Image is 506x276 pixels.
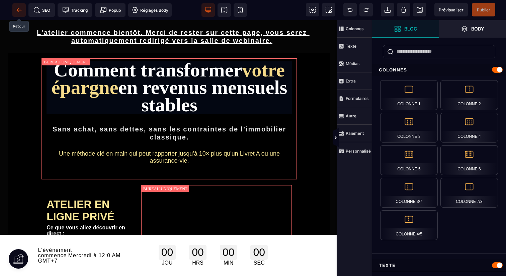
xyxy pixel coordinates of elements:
span: Publier [477,7,490,12]
div: JOU [159,240,176,246]
div: Colonnes [372,64,506,76]
span: Voir les composants [306,3,319,16]
strong: Autre [346,113,356,118]
span: Retour [12,3,26,17]
span: Métadata SEO [28,3,55,17]
strong: Médias [346,61,360,66]
strong: Personnalisé [346,149,371,154]
strong: Bloc [404,26,417,31]
span: Capture d'écran [322,3,335,16]
div: 00 [220,225,237,240]
span: Voir tablette [218,3,231,17]
span: Autre [337,107,372,125]
div: Colonne 6 [440,145,498,175]
span: L'évènement commence [38,227,72,238]
div: 00 [159,225,176,240]
span: en revenus mensuels stables [118,56,292,96]
span: Mercredi à 12:0 AM GMT+7 [38,232,120,243]
div: Colonne 4/5 [380,210,438,240]
span: Texte [337,38,372,55]
span: Colonnes [337,20,372,38]
div: MIN [220,240,237,246]
span: SEO [33,7,50,13]
strong: Formulaires [346,96,369,101]
span: Défaire [343,3,357,16]
div: Colonne 2 [440,80,498,110]
div: HRS [189,240,206,246]
strong: Texte [346,44,356,49]
span: Voir bureau [201,3,215,17]
span: Tracking [62,7,88,13]
span: Voir mobile [234,3,247,17]
div: SEC [250,240,268,246]
u: L'atelier commence bientôt. Merci de rester sur cette page, vous serez automatiquement redirigé v... [37,9,310,24]
span: Code de suivi [58,3,92,17]
div: Colonne 1 [380,80,438,110]
span: Enregistrer le contenu [472,3,495,16]
span: Favicon [128,3,172,17]
div: Colonne 3 [380,113,438,143]
span: Aperçu [434,3,468,16]
span: Afficher les vues [372,128,379,148]
div: Colonne 7/3 [440,178,498,208]
span: Rétablir [359,3,373,16]
span: Prévisualiser [439,7,463,12]
span: Une méthode clé en main qui peut rapporter jusqu'à 10× plus qu'un Livret A ou une assurance-vie. [59,130,280,144]
span: Popup [100,7,121,13]
span: Comment transformer [54,39,242,61]
span: Enregistrer [413,3,426,16]
span: Paiement [337,125,372,142]
span: Sans achat, sans dettes, sans les contraintes de l'immobilier classique. [53,105,289,121]
span: Nettoyage [397,3,410,16]
div: ATELIER EN LIGNE PRIVÉ [47,178,141,203]
span: Créer une alerte modale [95,3,125,17]
div: Colonne 3/7 [380,178,438,208]
b: Ce que vous allez découvrir en direct : [47,205,126,216]
div: 00 [189,225,206,240]
strong: Body [471,26,484,31]
div: Colonne 4 [440,113,498,143]
span: Ouvrir les blocs [372,20,439,38]
span: Importer [381,3,394,16]
span: Ouvrir les calques [439,20,506,38]
span: Réglages Body [132,7,168,13]
strong: Paiement [346,131,364,136]
span: Médias [337,55,372,72]
span: Extra [337,72,372,90]
strong: Extra [346,78,356,84]
span: Formulaires [337,90,372,107]
div: Texte [372,259,506,272]
span: Personnalisé [337,142,372,160]
div: Colonne 5 [380,145,438,175]
strong: Colonnes [346,26,364,31]
div: 00 [250,225,268,240]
